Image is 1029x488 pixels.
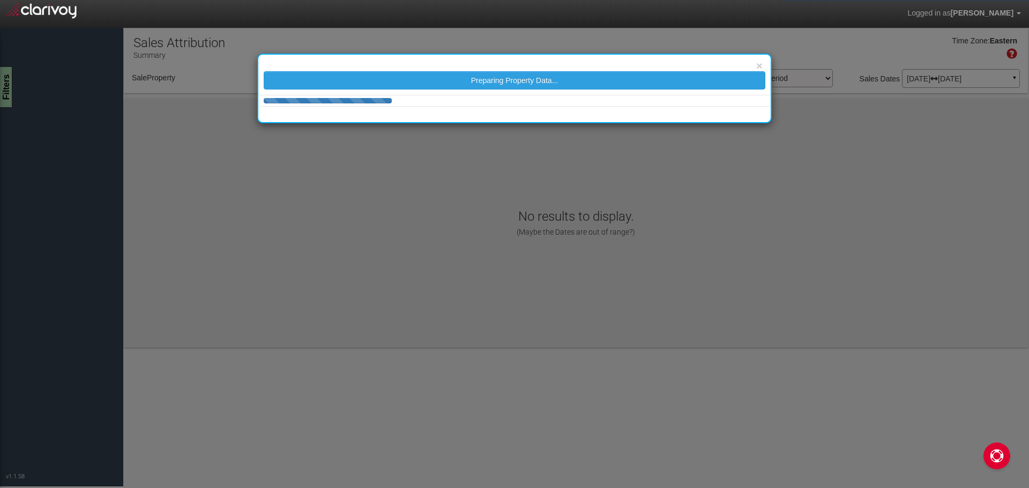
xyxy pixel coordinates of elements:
[471,76,558,85] span: Preparing Property Data...
[907,9,950,17] span: Logged in as
[264,71,765,89] button: Preparing Property Data...
[951,9,1013,17] span: [PERSON_NAME]
[756,60,763,71] button: ×
[899,1,1029,26] a: Logged in as[PERSON_NAME]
